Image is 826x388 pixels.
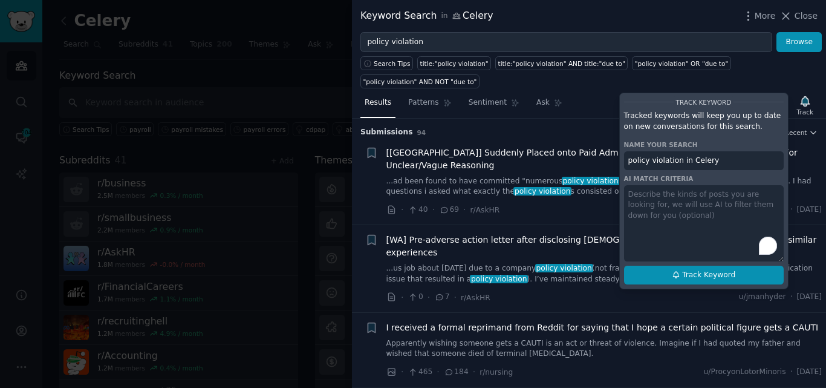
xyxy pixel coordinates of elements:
[797,367,822,378] span: [DATE]
[408,97,438,108] span: Patterns
[386,146,822,172] a: [[GEOGRAPHIC_DATA]] Suddenly Placed onto Paid Administrative Leave, Terminated Next Day for Uncle...
[420,59,489,68] div: title:"policy violation"
[632,56,730,70] a: "policy violation" OR "due to"
[401,366,403,378] span: ·
[360,74,480,88] a: "policy violation" AND NOT "due to"
[363,77,477,86] div: "policy violation" AND NOT "due to"
[470,206,500,214] span: r/AskHR
[401,203,403,216] span: ·
[374,59,411,68] span: Search Tips
[480,368,513,376] span: r/nursing
[386,338,822,360] a: Apparently wishing someone gets a CAUTI is an act or threat of violence. Imagine if I had quoted ...
[386,234,822,259] a: [WA] Pre-adverse action letter after disclosing [DEMOGRAPHIC_DATA] termination - looking for simi...
[624,185,784,261] textarea: To enrich screen reader interactions, please activate Accessibility in Grammarly extension settings
[360,8,493,24] div: Keyword Search Celery
[793,93,818,118] button: Track
[797,108,813,116] div: Track
[532,93,567,118] a: Ask
[444,367,469,378] span: 184
[785,128,807,137] span: Recent
[401,291,403,304] span: ·
[434,292,449,303] span: 7
[562,177,620,185] span: policy violation
[624,266,784,285] button: Track Keyword
[441,11,447,22] span: in
[461,294,490,302] span: r/AskHR
[360,127,413,138] span: Submission s
[513,187,571,196] span: policy violation
[432,203,435,216] span: ·
[682,270,735,281] span: Track Keyword
[469,97,507,108] span: Sentiment
[797,205,822,215] span: [DATE]
[408,292,423,303] span: 0
[360,32,772,53] input: Try a keyword related to your business
[624,151,784,171] input: Name this search
[498,59,625,68] div: title:"policy violation" AND title:"due to"
[386,263,822,284] a: ...us job about [DATE] due to a companypolicy violation(not fraud, theft, or anything criminal. ....
[624,140,784,149] div: Name your search
[635,59,728,68] div: "policy violation" OR "due to"
[463,203,466,216] span: ·
[790,292,793,303] span: ·
[795,10,818,22] span: Close
[535,264,593,272] span: policy violation
[408,205,428,215] span: 40
[790,205,793,215] span: ·
[776,32,822,53] button: Browse
[624,174,784,183] div: AI match criteria
[437,366,439,378] span: ·
[797,292,822,303] span: [DATE]
[360,56,413,70] button: Search Tips
[676,99,732,106] span: Track Keyword
[785,128,818,137] button: Recent
[428,291,430,304] span: ·
[624,111,784,132] p: Tracked keywords will keep you up to date on new conversations for this search.
[360,93,395,118] a: Results
[386,321,819,334] a: I received a formal reprimand from Reddit for saying that I hope a certain political figure gets ...
[790,367,793,378] span: ·
[755,10,776,22] span: More
[408,367,432,378] span: 465
[495,56,628,70] a: title:"policy violation" AND title:"due to"
[439,205,459,215] span: 69
[417,56,491,70] a: title:"policy violation"
[704,367,786,378] span: u/ProcyonLotorMinoris
[417,129,426,136] span: 94
[404,93,455,118] a: Patterns
[365,97,391,108] span: Results
[386,176,822,197] a: ...ad been found to have committed "numerouspolicy violations" and was being terminated effective...
[454,291,457,304] span: ·
[742,10,776,22] button: More
[739,292,786,303] span: u/jmanhyder
[464,93,524,118] a: Sentiment
[470,275,528,283] span: policy violation
[473,366,475,378] span: ·
[779,10,818,22] button: Close
[536,97,550,108] span: Ask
